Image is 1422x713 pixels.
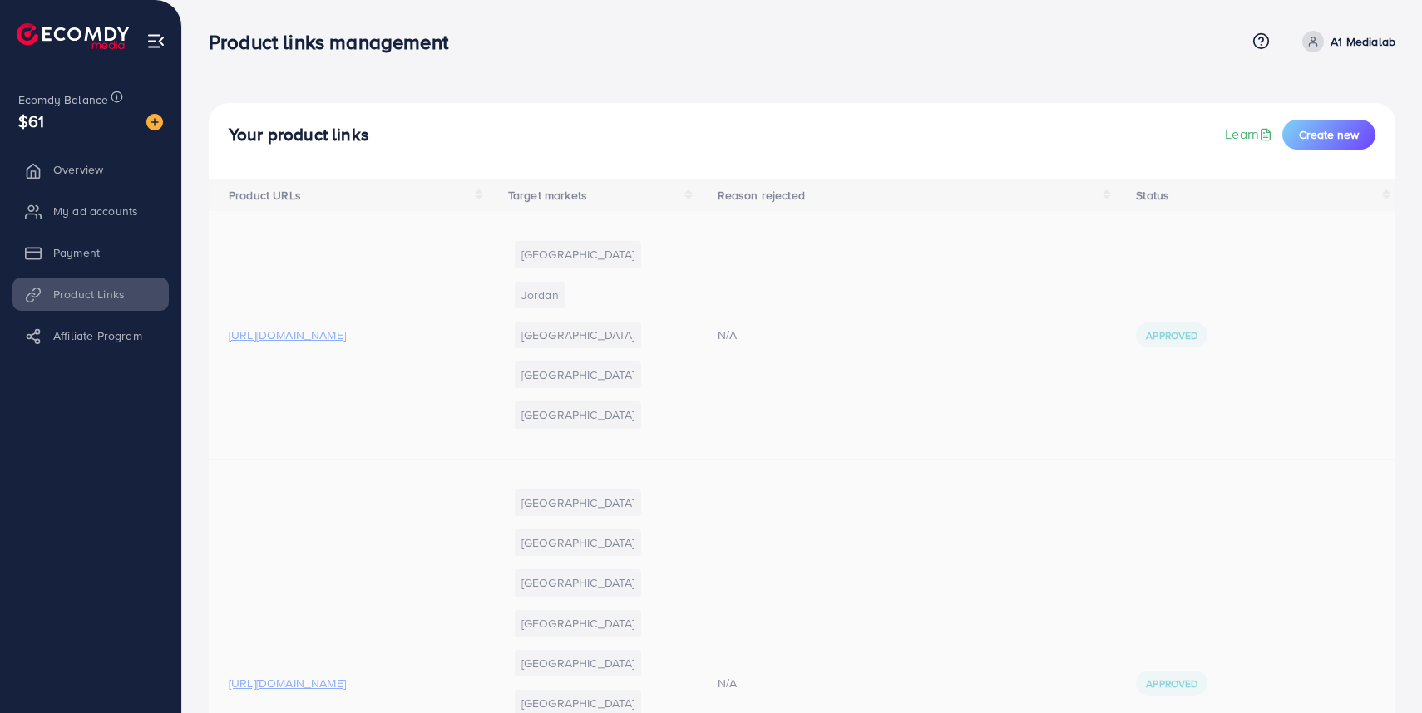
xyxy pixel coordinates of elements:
[1299,126,1359,143] span: Create new
[17,23,129,49] img: logo
[18,109,44,133] span: $61
[146,32,165,51] img: menu
[1225,125,1276,144] a: Learn
[1296,31,1395,52] a: A1 Medialab
[229,125,369,145] h4: Your product links
[209,30,462,54] h3: Product links management
[1331,32,1395,52] p: A1 Medialab
[18,91,108,108] span: Ecomdy Balance
[1282,120,1375,150] button: Create new
[146,114,163,130] img: image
